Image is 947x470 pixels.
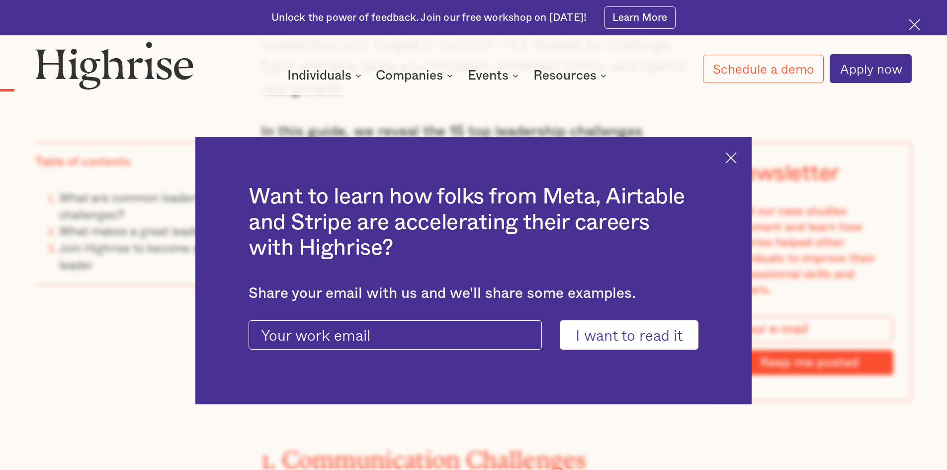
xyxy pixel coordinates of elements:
[604,6,676,29] a: Learn More
[35,41,193,89] img: Highrise logo
[560,320,698,350] input: I want to read it
[287,70,364,82] div: Individuals
[725,152,737,164] img: Cross icon
[249,285,698,302] div: Share your email with us and we'll share some examples.
[703,55,824,83] a: Schedule a demo
[249,184,698,261] h2: Want to learn how folks from Meta, Airtable and Stripe are accelerating their careers with Highrise?
[830,54,912,83] a: Apply now
[909,19,920,30] img: Cross icon
[533,70,597,82] div: Resources
[376,70,443,82] div: Companies
[533,70,609,82] div: Resources
[249,320,698,350] form: current-ascender-blog-article-modal-form
[376,70,456,82] div: Companies
[271,11,587,25] div: Unlock the power of feedback. Join our free workshop on [DATE]!
[468,70,509,82] div: Events
[468,70,521,82] div: Events
[249,320,542,350] input: Your work email
[287,70,351,82] div: Individuals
